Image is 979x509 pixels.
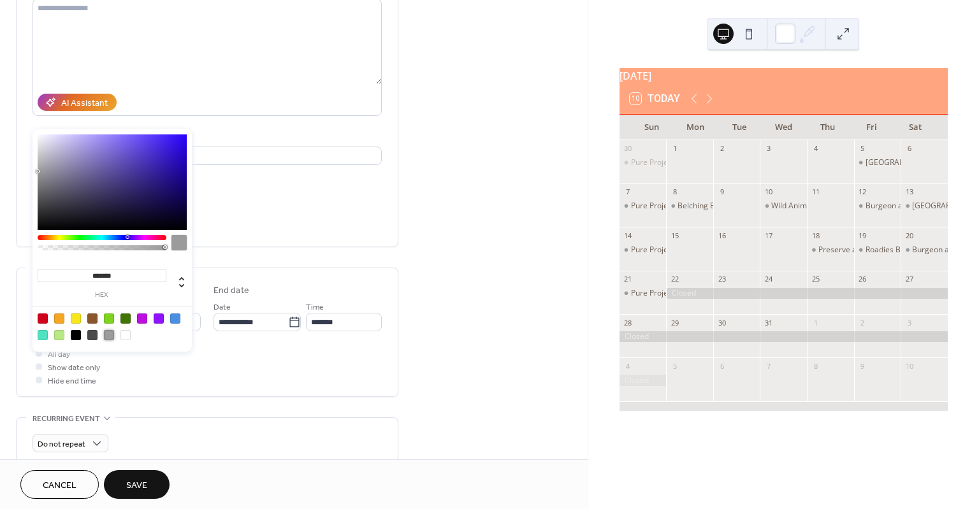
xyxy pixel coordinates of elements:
div: #8B572A [87,313,98,324]
div: Sat [894,115,938,140]
div: 2 [858,318,867,327]
div: Burgeon at the Oasis [854,201,901,211]
div: Pure Project Vista [620,201,667,211]
div: Belching Beaver Oceanside [666,201,713,211]
div: 4 [623,361,633,371]
div: Mon [674,115,718,140]
div: AI Assistant [61,97,108,110]
div: #417505 [120,313,131,324]
label: hex [38,292,166,299]
div: Lost Abbey Sanctuary, San Marcos [854,157,901,168]
div: Pure Project Vista [620,288,667,299]
span: Date [214,301,231,314]
div: #9B9B9B [104,330,114,340]
div: 6 [904,144,914,154]
div: 29 [670,318,679,327]
div: Tue [718,115,762,140]
div: 21 [623,275,633,284]
div: 14 [623,231,633,240]
div: #F5A623 [54,313,64,324]
div: Pure Project Vista [631,288,693,299]
div: 25 [811,275,820,284]
div: Wed [762,115,806,140]
span: All day [48,348,70,361]
div: Thu [806,115,850,140]
div: Wild Animal Park Staff Event [760,201,807,211]
div: 4 [811,144,820,154]
div: 3 [904,318,914,327]
div: 15 [670,231,679,240]
div: 11 [811,187,820,197]
button: 10Today [625,90,685,108]
div: 17 [764,231,773,240]
div: #FFFFFF [120,330,131,340]
button: Save [104,470,170,499]
div: Closed [620,375,667,386]
div: 5 [858,144,867,154]
div: 13 [904,187,914,197]
div: End date [214,284,249,298]
div: 5 [670,361,679,371]
div: Closed [666,288,948,299]
button: Cancel [20,470,99,499]
div: 7 [764,361,773,371]
div: 31 [764,318,773,327]
div: #50E3C2 [38,330,48,340]
div: Closed [620,331,948,342]
div: 30 [623,144,633,154]
div: 30 [717,318,727,327]
div: 23 [717,275,727,284]
div: 16 [717,231,727,240]
span: Cancel [43,479,76,492]
div: 7 [623,187,633,197]
div: 22 [670,275,679,284]
span: Do not repeat [38,437,85,452]
div: 18 [811,231,820,240]
div: 12 [858,187,867,197]
div: 2 [717,144,727,154]
div: Wild Animal Park Staff Event [771,201,871,211]
div: 24 [764,275,773,284]
div: Roadies Brewing, Vista [854,245,901,255]
div: #BD10E0 [137,313,147,324]
div: Pure Project Vista [631,201,693,211]
div: #9013FE [154,313,164,324]
div: Pure Project Vista [620,245,667,255]
span: Recurring event [33,412,100,426]
div: 28 [623,318,633,327]
div: 26 [858,275,867,284]
div: Belching Beaver Oceanside [678,201,775,211]
div: 9 [717,187,727,197]
div: #F8E71C [71,313,81,324]
div: 10 [904,361,914,371]
div: #4A90E2 [170,313,180,324]
div: 8 [670,187,679,197]
div: #7ED321 [104,313,114,324]
span: Hide end time [48,375,96,388]
div: 19 [858,231,867,240]
span: Time [306,301,324,314]
div: Pure Project Vista [631,157,693,168]
button: AI Assistant [38,94,117,111]
div: 3 [764,144,773,154]
div: Pure Project Vista [620,157,667,168]
div: 1 [811,318,820,327]
div: 1 [670,144,679,154]
div: Lost Abbey Sanctuary, San Marcos [901,201,948,211]
div: #B8E986 [54,330,64,340]
div: Preserve at Melrose Apartments, Vista [807,245,854,255]
div: Burgeon at the Oasis [901,245,948,255]
div: Roadies Brewing, Vista [866,245,946,255]
div: Fri [850,115,894,140]
div: #4A4A4A [87,330,98,340]
span: Show date only [48,361,100,375]
div: 10 [764,187,773,197]
div: 9 [858,361,867,371]
div: 6 [717,361,727,371]
div: Sun [630,115,674,140]
span: Save [126,479,147,492]
div: Location [33,131,379,145]
div: 20 [904,231,914,240]
div: 8 [811,361,820,371]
